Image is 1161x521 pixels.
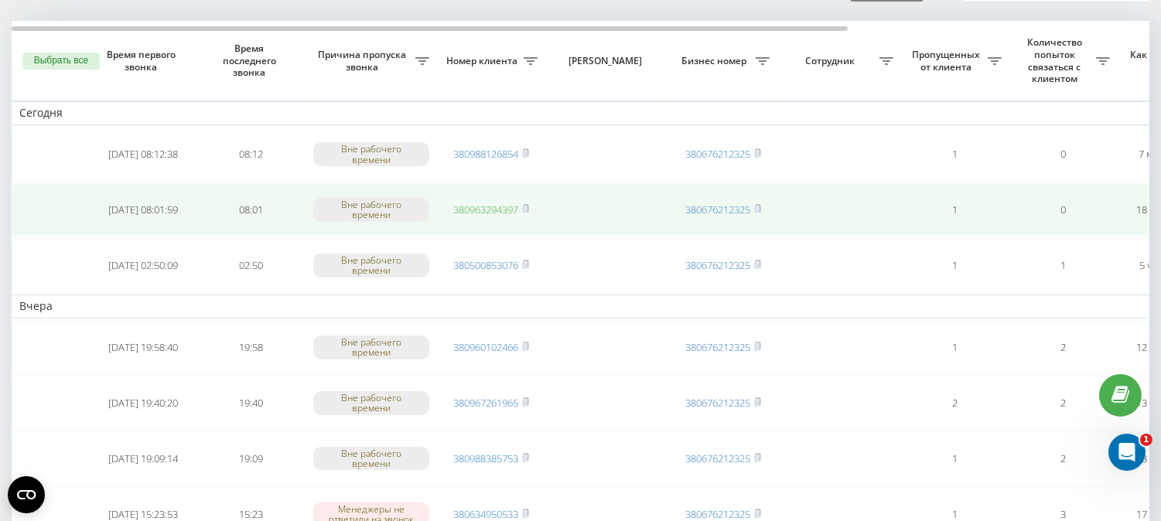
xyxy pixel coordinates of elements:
[8,476,45,513] button: Open CMP widget
[901,432,1009,485] td: 1
[453,147,518,161] a: 380988126854
[677,55,756,67] span: Бизнес номер
[785,55,879,67] span: Сотрудник
[453,507,518,521] a: 380634950533
[1009,239,1118,291] td: 1
[313,142,429,165] div: Вне рабочего времени
[453,451,518,465] a: 380988385753
[453,203,518,216] a: 380963294397
[453,340,518,354] a: 380960102466
[1009,322,1118,374] td: 2
[313,49,415,73] span: Причина пропуска звонка
[197,376,306,429] td: 19:40
[558,55,656,67] span: [PERSON_NAME]
[1140,434,1152,446] span: 1
[22,53,100,70] button: Выбрать все
[313,198,429,221] div: Вне рабочего времени
[89,239,197,291] td: [DATE] 02:50:09
[445,55,524,67] span: Номер клиента
[901,128,1009,181] td: 1
[901,239,1009,291] td: 1
[453,258,518,272] a: 380500853076
[210,43,293,79] span: Время последнего звонка
[313,254,429,277] div: Вне рабочего времени
[1009,376,1118,429] td: 2
[197,432,306,485] td: 19:09
[1017,36,1096,84] span: Количество попыток связаться с клиентом
[1009,184,1118,237] td: 0
[901,184,1009,237] td: 1
[1108,434,1146,471] iframe: Intercom live chat
[909,49,988,73] span: Пропущенных от клиента
[197,128,306,181] td: 08:12
[685,340,750,354] a: 380676212325
[197,239,306,291] td: 02:50
[101,49,185,73] span: Время первого звонка
[685,396,750,410] a: 380676212325
[901,322,1009,374] td: 1
[197,322,306,374] td: 19:58
[685,451,750,465] a: 380676212325
[89,322,197,374] td: [DATE] 19:58:40
[685,147,750,161] a: 380676212325
[1009,432,1118,485] td: 2
[1009,128,1118,181] td: 0
[685,507,750,521] a: 380676212325
[313,391,429,414] div: Вне рабочего времени
[685,203,750,216] a: 380676212325
[901,376,1009,429] td: 2
[313,335,429,359] div: Вне рабочего времени
[89,432,197,485] td: [DATE] 19:09:14
[197,184,306,237] td: 08:01
[453,396,518,410] a: 380967261965
[685,258,750,272] a: 380676212325
[89,128,197,181] td: [DATE] 08:12:38
[89,184,197,237] td: [DATE] 08:01:59
[313,447,429,470] div: Вне рабочего времени
[89,376,197,429] td: [DATE] 19:40:20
